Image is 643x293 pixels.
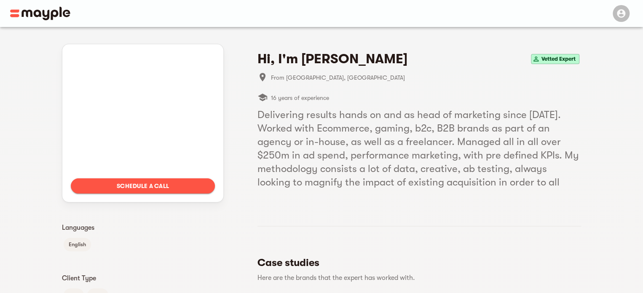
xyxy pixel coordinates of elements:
h4: Hi, I'm [PERSON_NAME] [257,51,407,67]
h5: Case studies [257,256,574,269]
span: Vetted Expert [538,54,579,64]
p: Here are the brands that the expert has worked with. [257,273,574,283]
p: Client Type [62,273,224,283]
span: English [64,239,91,250]
span: Schedule a call [78,181,208,191]
span: Menu [608,9,633,16]
img: Main logo [10,7,70,20]
span: From [GEOGRAPHIC_DATA], [GEOGRAPHIC_DATA] [271,73,581,83]
span: 16 years of experience [271,93,329,103]
iframe: Chat Widget [492,196,643,293]
p: Languages [62,223,224,233]
h5: Delivering results hands on and as head of marketing since [DATE]. Worked with Ecommerce, gaming,... [257,108,581,189]
button: Schedule a call [71,178,215,194]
